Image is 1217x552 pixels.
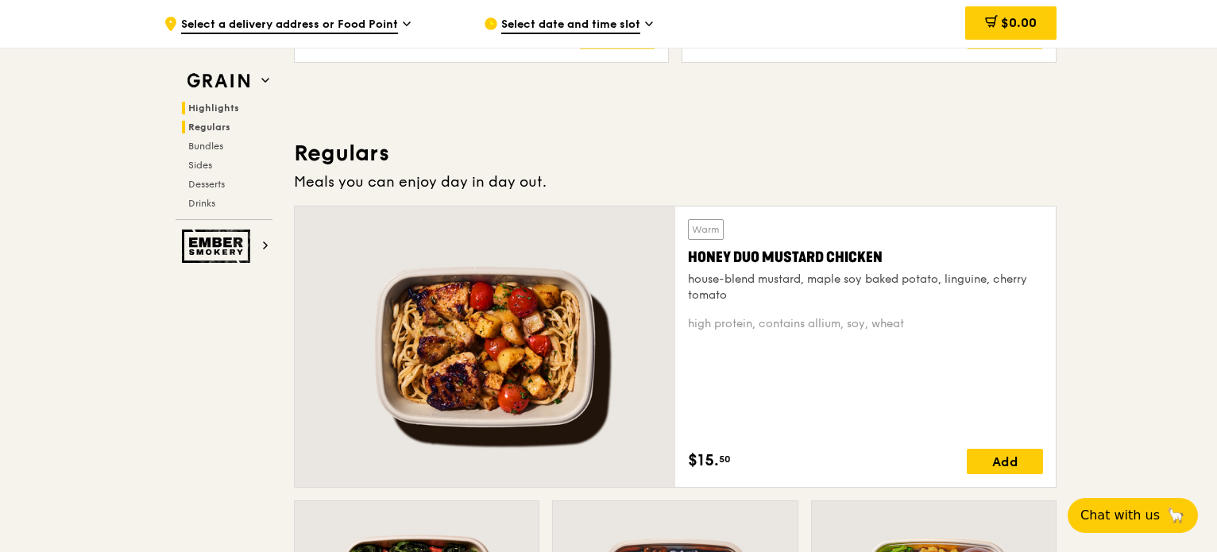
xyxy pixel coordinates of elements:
[181,17,398,34] span: Select a delivery address or Food Point
[1001,15,1037,30] span: $0.00
[188,198,215,209] span: Drinks
[1166,506,1185,525] span: 🦙
[688,316,1043,332] div: high protein, contains allium, soy, wheat
[967,449,1043,474] div: Add
[688,449,719,473] span: $15.
[188,102,239,114] span: Highlights
[188,141,223,152] span: Bundles
[294,139,1057,168] h3: Regulars
[188,160,212,171] span: Sides
[1068,498,1198,533] button: Chat with us🦙
[1080,506,1160,525] span: Chat with us
[188,122,230,133] span: Regulars
[688,246,1043,268] div: Honey Duo Mustard Chicken
[188,179,225,190] span: Desserts
[967,24,1043,49] div: Add
[294,171,1057,193] div: Meals you can enjoy day in day out.
[182,230,255,263] img: Ember Smokery web logo
[501,17,640,34] span: Select date and time slot
[688,219,724,240] div: Warm
[579,24,655,49] div: Add
[182,67,255,95] img: Grain web logo
[688,272,1043,303] div: house-blend mustard, maple soy baked potato, linguine, cherry tomato
[719,453,731,465] span: 50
